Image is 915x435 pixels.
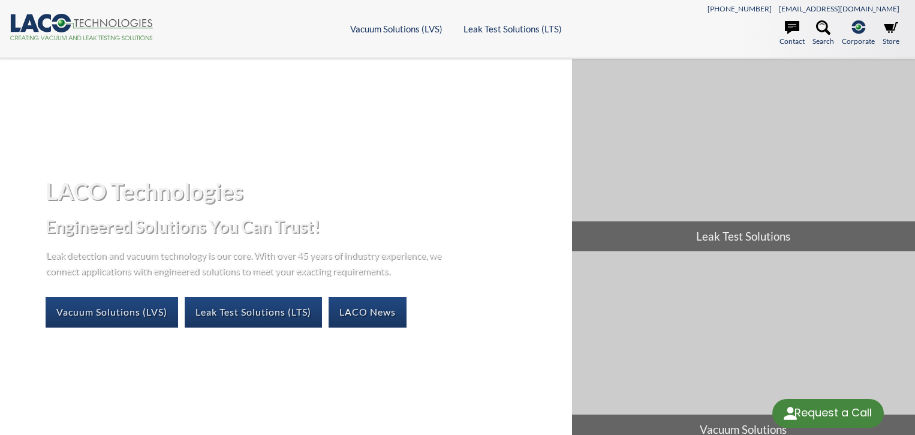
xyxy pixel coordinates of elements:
[46,297,178,327] a: Vacuum Solutions (LVS)
[779,20,805,47] a: Contact
[883,20,899,47] a: Store
[185,297,322,327] a: Leak Test Solutions (LTS)
[779,4,899,13] a: [EMAIL_ADDRESS][DOMAIN_NAME]
[350,23,443,34] a: Vacuum Solutions (LVS)
[812,20,834,47] a: Search
[772,399,884,428] div: Request a Call
[708,4,772,13] a: [PHONE_NUMBER]
[842,35,875,47] span: Corporate
[463,23,562,34] a: Leak Test Solutions (LTS)
[794,399,872,427] div: Request a Call
[572,221,915,251] span: Leak Test Solutions
[329,297,407,327] a: LACO News
[46,247,447,278] p: Leak detection and vacuum technology is our core. With over 45 years of industry experience, we c...
[781,404,800,423] img: round button
[572,59,915,251] a: Leak Test Solutions
[46,176,562,206] h1: LACO Technologies
[46,215,562,238] h2: Engineered Solutions You Can Trust!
